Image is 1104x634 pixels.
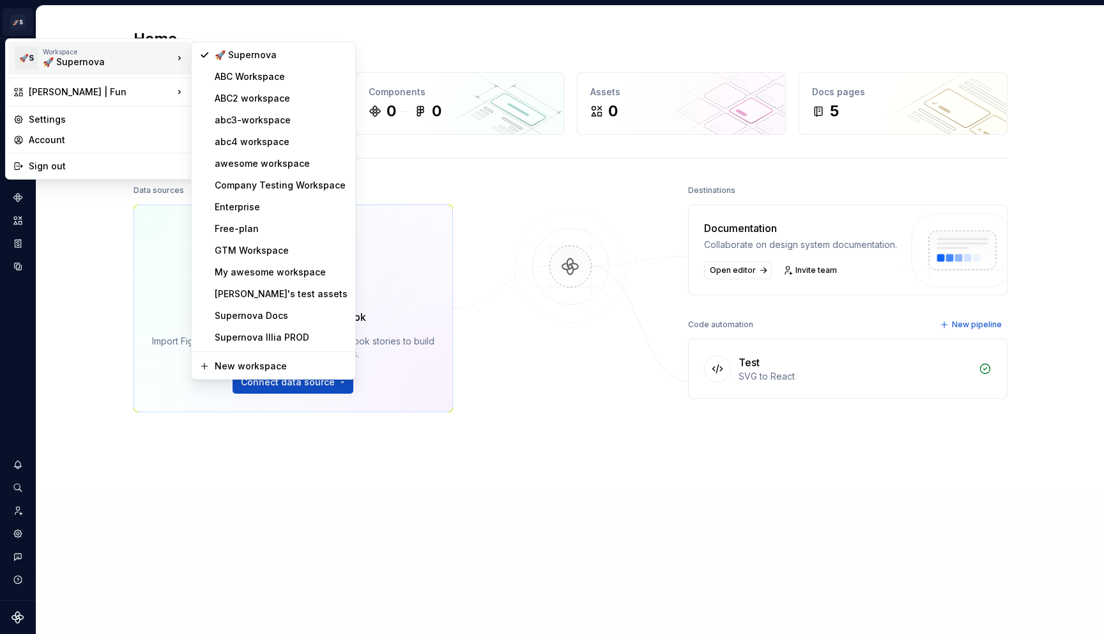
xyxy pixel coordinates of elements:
[215,157,348,170] div: awesome workspace
[29,134,186,146] div: Account
[15,47,38,70] div: 🚀S
[215,266,348,279] div: My awesome workspace
[215,360,348,373] div: New workspace
[215,49,348,61] div: 🚀 Supernova
[215,201,348,213] div: Enterprise
[29,86,173,98] div: [PERSON_NAME] | Fun
[29,113,186,126] div: Settings
[215,135,348,148] div: abc4 workspace
[215,244,348,257] div: GTM Workspace
[29,160,186,173] div: Sign out
[43,56,151,68] div: 🚀 Supernova
[215,331,348,344] div: Supernova Illia PROD
[43,48,173,56] div: Workspace
[215,92,348,105] div: ABC2 workspace
[215,114,348,127] div: abc3-workspace
[215,288,348,300] div: [PERSON_NAME]'s test assets
[215,70,348,83] div: ABC Workspace
[215,309,348,322] div: Supernova Docs
[215,179,348,192] div: Company Testing Workspace
[215,222,348,235] div: Free-plan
